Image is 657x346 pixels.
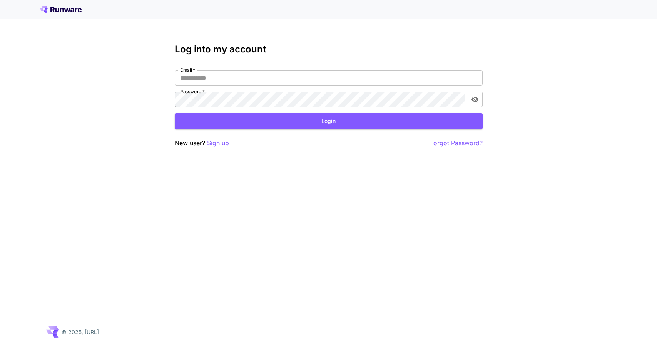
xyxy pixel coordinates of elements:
label: Password [180,88,205,95]
button: toggle password visibility [468,92,482,106]
button: Forgot Password? [430,138,483,148]
label: Email [180,67,195,73]
p: © 2025, [URL] [62,328,99,336]
h3: Log into my account [175,44,483,55]
button: Sign up [207,138,229,148]
button: Login [175,113,483,129]
p: New user? [175,138,229,148]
